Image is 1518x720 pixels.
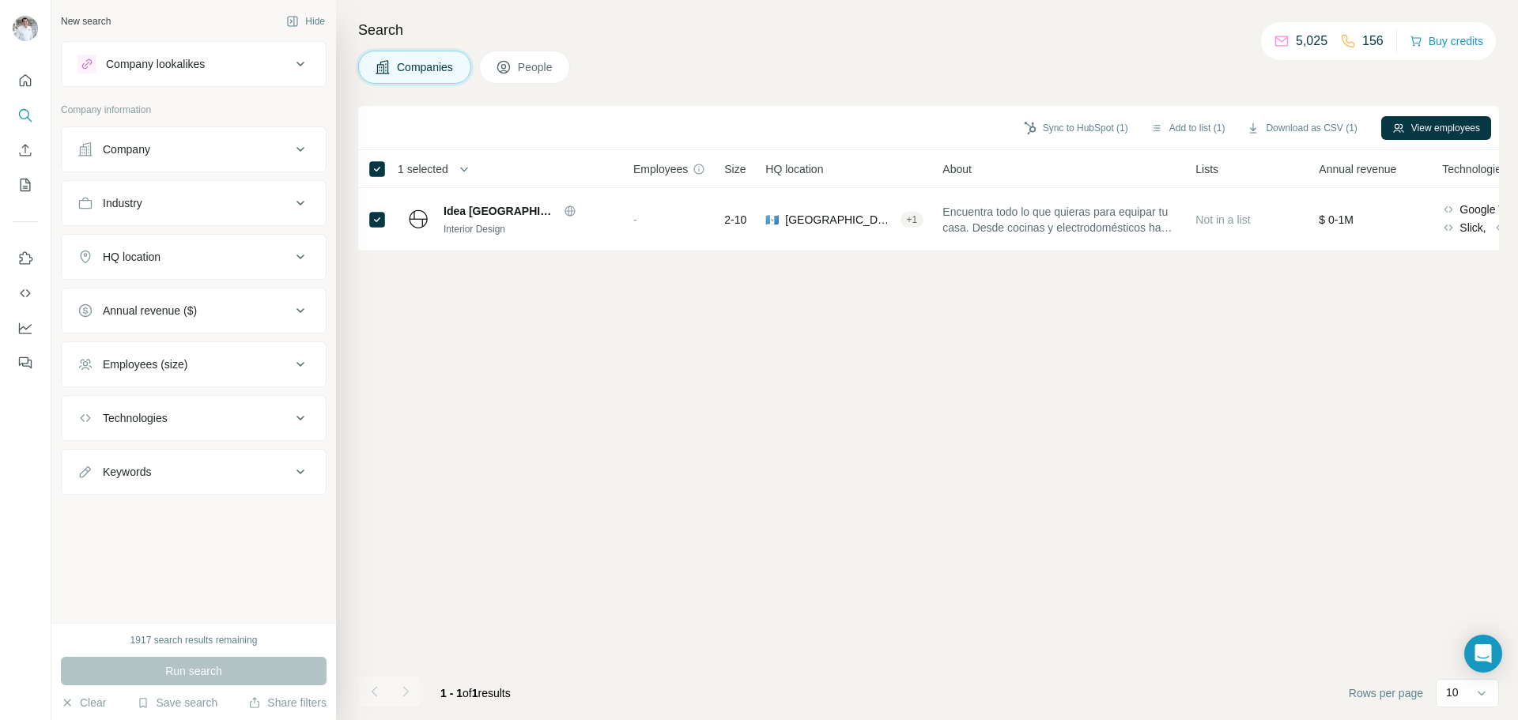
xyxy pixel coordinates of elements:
span: Rows per page [1349,685,1423,701]
span: Not in a list [1195,213,1250,226]
span: HQ location [765,161,823,177]
span: People [518,59,554,75]
button: Company [62,130,326,168]
button: Share filters [248,695,327,711]
button: Annual revenue ($) [62,292,326,330]
div: + 1 [901,213,924,227]
div: Company lookalikes [106,56,205,72]
span: Encuentra todo lo que quieras para equipar tu casa. Desde cocinas y electrodomésticos hasta pisos... [942,204,1176,236]
p: 10 [1446,684,1459,700]
button: Enrich CSV [13,136,38,164]
span: of [463,687,472,699]
span: results [440,687,511,699]
span: Idea [GEOGRAPHIC_DATA] [444,203,556,219]
span: Slick, [1459,220,1486,236]
button: Clear [61,695,106,711]
span: Companies [397,59,455,75]
button: Industry [62,184,326,222]
span: [GEOGRAPHIC_DATA] [785,212,893,228]
button: Buy credits [1410,30,1483,52]
button: Dashboard [13,314,38,342]
button: Feedback [13,349,38,377]
div: Technologies [103,410,168,426]
button: Keywords [62,453,326,491]
span: 1 [472,687,478,699]
div: Keywords [103,464,151,480]
button: Add to list (1) [1139,116,1237,140]
div: Employees (size) [103,356,187,372]
button: Use Surfe on LinkedIn [13,244,38,273]
p: Company information [61,103,327,117]
span: - [633,213,637,226]
span: 🇬🇹 [765,212,779,228]
span: Technologies [1442,161,1507,177]
span: About [942,161,972,177]
span: 2-10 [724,212,746,228]
span: Lists [1195,161,1218,177]
button: Company lookalikes [62,45,326,83]
button: Quick start [13,66,38,95]
h4: Search [358,19,1499,41]
button: Technologies [62,399,326,437]
button: Use Surfe API [13,279,38,307]
button: Download as CSV (1) [1236,116,1368,140]
span: 1 selected [398,161,448,177]
button: Hide [275,9,336,33]
button: Search [13,101,38,130]
span: $ 0-1M [1319,213,1354,226]
div: HQ location [103,249,160,265]
img: Avatar [13,16,38,41]
div: Company [103,141,150,157]
div: Open Intercom Messenger [1464,635,1502,673]
img: Logo of Idea Italia [406,207,431,232]
button: View employees [1381,116,1491,140]
span: Size [724,161,746,177]
div: Interior Design [444,222,614,236]
div: Annual revenue ($) [103,303,197,319]
span: Annual revenue [1319,161,1396,177]
p: 5,025 [1296,32,1327,51]
span: 1 - 1 [440,687,463,699]
div: New search [61,14,111,28]
button: Save search [137,695,217,711]
span: Employees [633,161,688,177]
button: Sync to HubSpot (1) [1013,116,1139,140]
div: 1917 search results remaining [130,633,258,647]
p: 156 [1362,32,1384,51]
button: My lists [13,171,38,199]
button: HQ location [62,238,326,276]
div: Industry [103,195,142,211]
button: Employees (size) [62,345,326,383]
